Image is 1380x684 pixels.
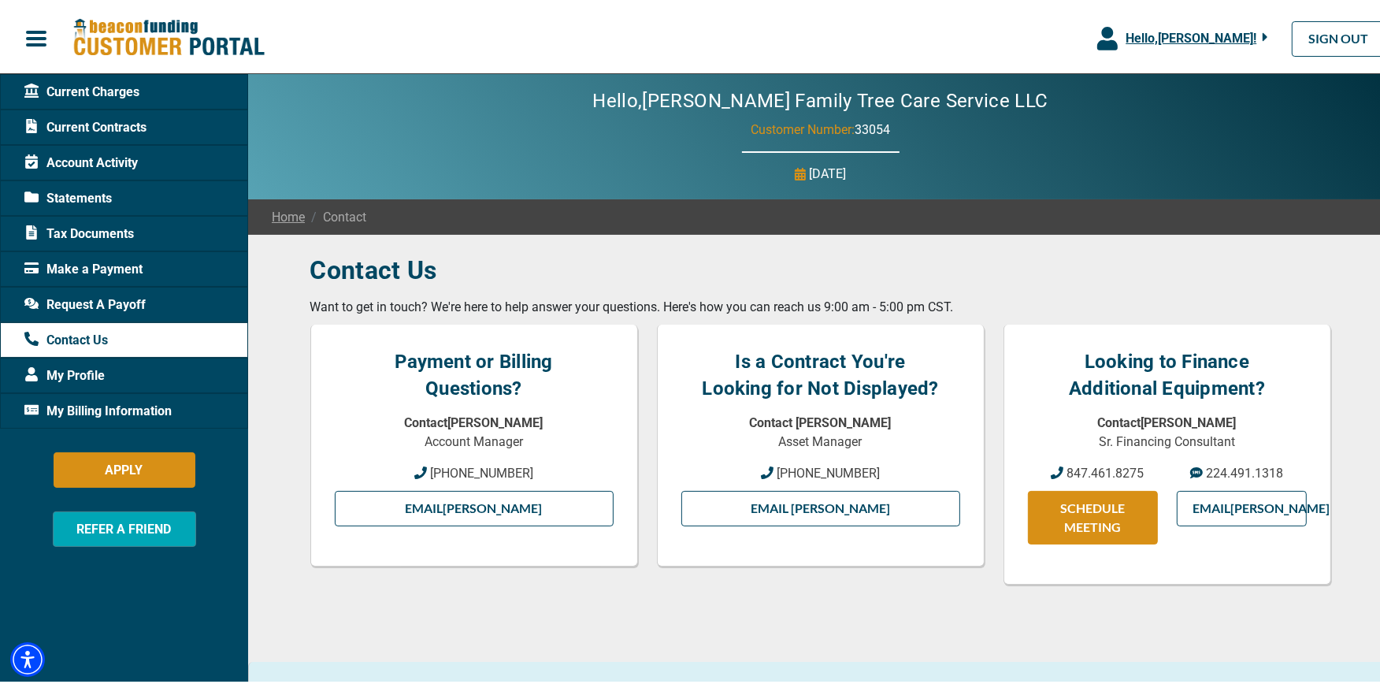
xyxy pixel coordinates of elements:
span: Request A Payoff [24,292,146,311]
span: Contact [305,205,366,224]
h3: Contact Us [310,251,1331,283]
p: Account Manager [335,429,614,448]
h4: Looking to Finance Additional Equipment? [1028,345,1307,399]
span: Current Charges [24,80,139,99]
span: Contact Us [24,328,108,347]
img: Beacon Funding Customer Portal Logo [72,15,265,55]
span: Customer Number: [751,119,855,134]
a: [PHONE_NUMBER] [681,461,960,480]
p: [DATE] [810,162,847,180]
a: Email[PERSON_NAME] [1177,488,1307,523]
a: Home [272,205,305,224]
a: 847.461.8275 [1028,461,1167,480]
span: Account Activity [24,151,138,169]
span: Make a Payment [24,257,143,276]
a: Email[PERSON_NAME] [335,488,614,523]
span: 33054 [855,119,890,134]
h4: Payment or Billing Questions? [335,345,614,399]
a: [PHONE_NUMBER] [335,461,614,480]
a: Email [PERSON_NAME] [681,488,960,523]
p: Contact [PERSON_NAME] [335,411,614,429]
div: Accessibility Menu [10,639,45,674]
a: 224.491.1318 [1167,461,1307,480]
span: My Billing Information [24,399,172,418]
p: Asset Manager [681,429,960,448]
span: Statements [24,186,112,205]
button: APPLY [54,449,195,485]
p: Contact [PERSON_NAME] [681,411,960,429]
p: Want to get in touch? We're here to help answer your questions. Here's how you can reach us 9:00 ... [310,295,1331,314]
h4: Is a Contract You're Looking for Not Displayed? [681,345,960,399]
button: REFER A FRIEND [53,508,196,544]
p: Sr. Financing Consultant [1028,429,1307,448]
span: My Profile [24,363,105,382]
span: Tax Documents [24,221,134,240]
p: Contact [PERSON_NAME] [1028,411,1307,429]
span: Current Contracts [24,115,147,134]
span: Hello, [PERSON_NAME] ! [1126,28,1256,43]
h2: Hello, [PERSON_NAME] Family Tree Care Service LLC [545,87,1095,110]
a: SCHEDULE MEETING [1028,488,1158,541]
